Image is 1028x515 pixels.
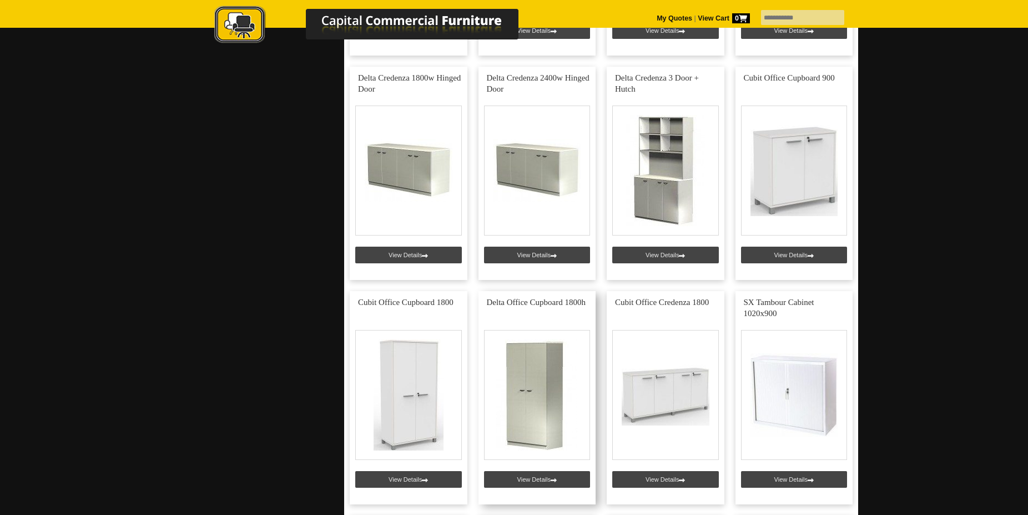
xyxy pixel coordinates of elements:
[698,14,750,22] strong: View Cart
[184,6,572,46] img: Capital Commercial Furniture Logo
[184,6,572,49] a: Capital Commercial Furniture Logo
[696,14,750,22] a: View Cart0
[732,13,750,23] span: 0
[657,14,692,22] a: My Quotes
